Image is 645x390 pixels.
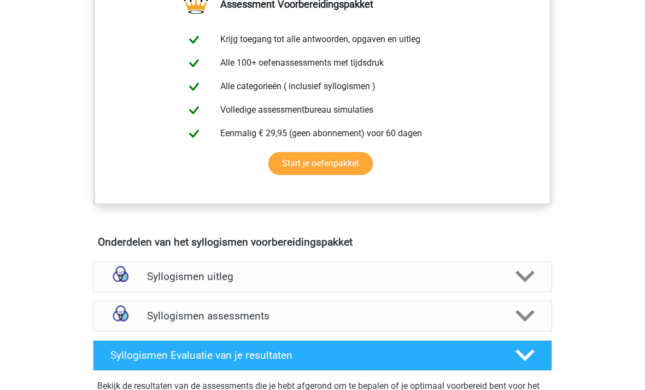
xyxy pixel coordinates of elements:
[107,263,134,290] img: syllogismen uitleg
[268,152,373,175] a: Start je oefenpakket
[89,340,556,371] a: Syllogismen Evaluatie van je resultaten
[98,236,547,248] h4: Onderdelen van het syllogismen voorbereidingspakket
[107,302,134,330] img: syllogismen assessments
[147,270,498,283] h4: Syllogismen uitleg
[89,301,556,331] a: assessments Syllogismen assessments
[147,310,498,322] h4: Syllogismen assessments
[110,349,498,362] h4: Syllogismen Evaluatie van je resultaten
[89,261,556,292] a: uitleg Syllogismen uitleg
